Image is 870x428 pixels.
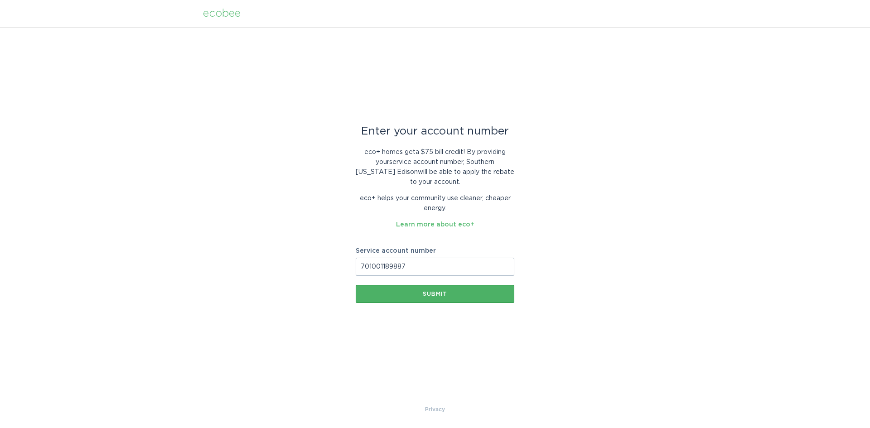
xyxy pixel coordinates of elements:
[203,9,241,19] div: ecobee
[356,248,514,254] label: Service account number
[356,285,514,303] button: Submit
[356,147,514,187] p: eco+ homes get a $75 bill credit ! By providing your service account number , Southern [US_STATE]...
[425,404,445,414] a: Privacy Policy & Terms of Use
[356,126,514,136] div: Enter your account number
[396,221,474,228] a: Learn more about eco+
[360,291,510,297] div: Submit
[356,193,514,213] p: eco+ helps your community use cleaner, cheaper energy.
